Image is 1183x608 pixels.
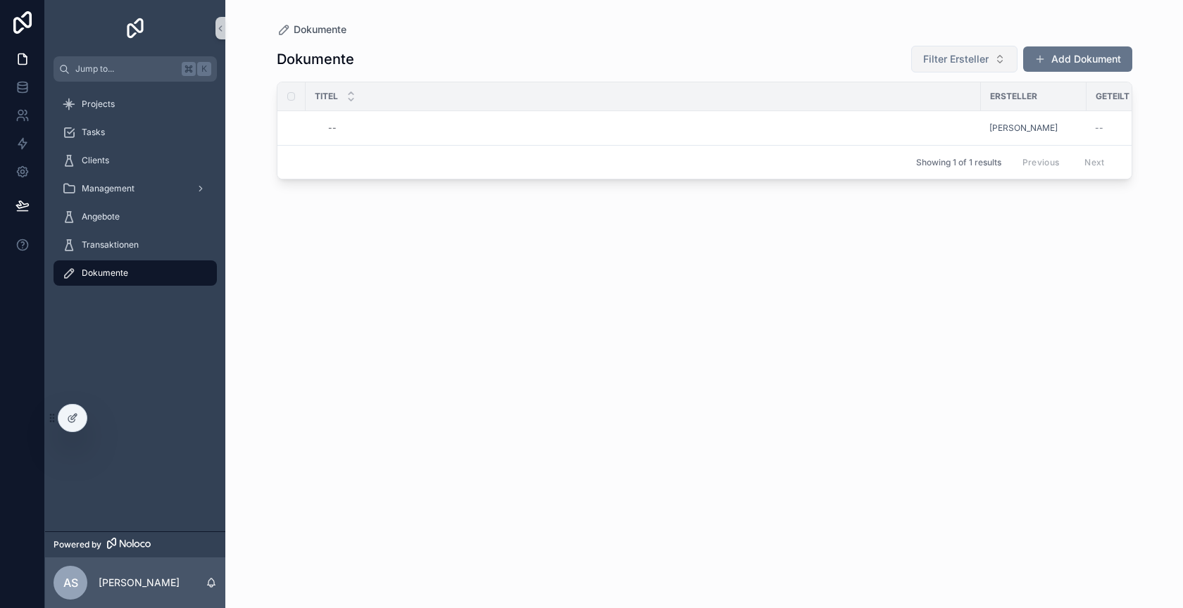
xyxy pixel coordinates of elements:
[277,49,354,69] h1: Dokumente
[990,91,1037,102] span: Ersteller
[911,46,1018,72] button: Select Button
[54,148,217,173] a: Clients
[82,99,115,110] span: Projects
[82,155,109,166] span: Clients
[54,120,217,145] a: Tasks
[99,576,180,590] p: [PERSON_NAME]
[989,122,1078,134] a: [PERSON_NAME]
[63,574,78,591] span: AS
[1095,122,1103,134] span: --
[1023,46,1132,72] button: Add Dokument
[1096,91,1147,102] span: Geteilt mit
[75,63,176,75] span: Jump to...
[82,239,139,251] span: Transaktionen
[54,176,217,201] a: Management
[82,183,134,194] span: Management
[82,127,105,138] span: Tasks
[54,539,101,550] span: Powered by
[923,52,989,66] span: Filter Ersteller
[323,117,972,139] a: --
[82,211,120,222] span: Angebote
[54,232,217,258] a: Transaktionen
[82,267,128,279] span: Dokumente
[54,91,217,117] a: Projects
[294,23,346,37] span: Dokumente
[54,56,217,82] button: Jump to...K
[277,23,346,37] a: Dokumente
[54,260,217,286] a: Dokumente
[124,17,146,39] img: App logo
[45,82,225,304] div: scrollable content
[315,91,338,102] span: Titel
[328,122,337,134] div: --
[989,122,1058,134] a: [PERSON_NAME]
[54,204,217,229] a: Angebote
[916,157,1001,168] span: Showing 1 of 1 results
[45,531,225,557] a: Powered by
[199,63,210,75] span: K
